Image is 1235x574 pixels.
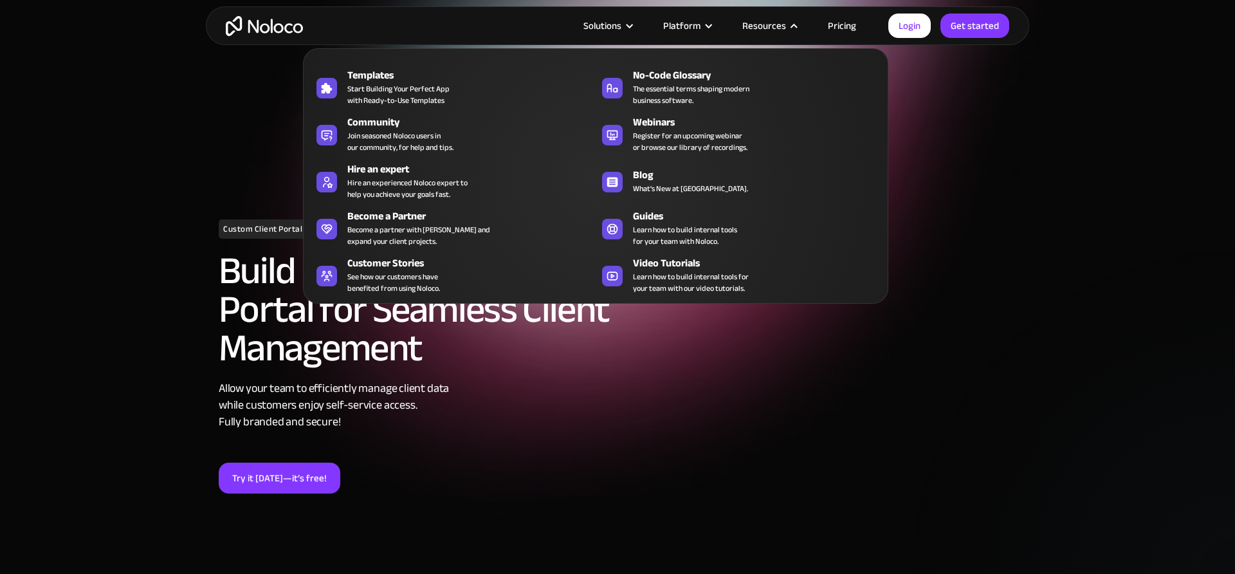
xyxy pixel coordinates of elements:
[347,208,601,224] div: Become a Partner
[583,17,621,34] div: Solutions
[596,112,881,156] a: WebinarsRegister for an upcoming webinaror browse our library of recordings.
[310,253,596,297] a: Customer StoriesSee how our customers havebenefited from using Noloco.
[219,219,337,239] h1: Custom Client Portal Builder
[940,14,1009,38] a: Get started
[633,130,747,153] span: Register for an upcoming webinar or browse our library of recordings.
[347,271,440,294] span: See how our customers have benefited from using Noloco.
[633,83,749,106] span: The essential terms shaping modern business software.
[742,17,786,34] div: Resources
[812,17,872,34] a: Pricing
[633,68,887,83] div: No-Code Glossary
[647,17,726,34] div: Platform
[347,130,453,153] span: Join seasoned Noloco users in our community, for help and tips.
[347,68,601,83] div: Templates
[633,255,887,271] div: Video Tutorials
[310,112,596,156] a: CommunityJoin seasoned Noloco users inour community, for help and tips.
[303,30,888,304] nav: Resources
[347,162,601,177] div: Hire an expert
[726,17,812,34] div: Resources
[347,115,601,130] div: Community
[663,17,700,34] div: Platform
[347,177,468,200] div: Hire an experienced Noloco expert to help you achieve your goals fast.
[888,14,931,38] a: Login
[226,16,303,36] a: home
[633,183,748,194] span: What's New at [GEOGRAPHIC_DATA].
[310,206,596,250] a: Become a PartnerBecome a partner with [PERSON_NAME] andexpand your client projects.
[633,271,749,294] span: Learn how to build internal tools for your team with our video tutorials.
[347,83,450,106] span: Start Building Your Perfect App with Ready-to-Use Templates
[219,463,340,494] a: Try it [DATE]—it’s free!
[596,65,881,109] a: No-Code GlossaryThe essential terms shaping modernbusiness software.
[596,253,881,297] a: Video TutorialsLearn how to build internal tools foryour team with our video tutorials.
[596,159,881,203] a: BlogWhat's New at [GEOGRAPHIC_DATA].
[633,115,887,130] div: Webinars
[633,167,887,183] div: Blog
[633,224,737,247] span: Learn how to build internal tools for your team with Noloco.
[219,252,611,367] h2: Build a Custom Client Portal for Seamless Client Management
[567,17,647,34] div: Solutions
[633,208,887,224] div: Guides
[596,206,881,250] a: GuidesLearn how to build internal toolsfor your team with Noloco.
[310,65,596,109] a: TemplatesStart Building Your Perfect Appwith Ready-to-Use Templates
[310,159,596,203] a: Hire an expertHire an experienced Noloco expert tohelp you achieve your goals fast.
[219,380,611,430] div: Allow your team to efficiently manage client data while customers enjoy self-service access. Full...
[347,255,601,271] div: Customer Stories
[347,224,490,247] div: Become a partner with [PERSON_NAME] and expand your client projects.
